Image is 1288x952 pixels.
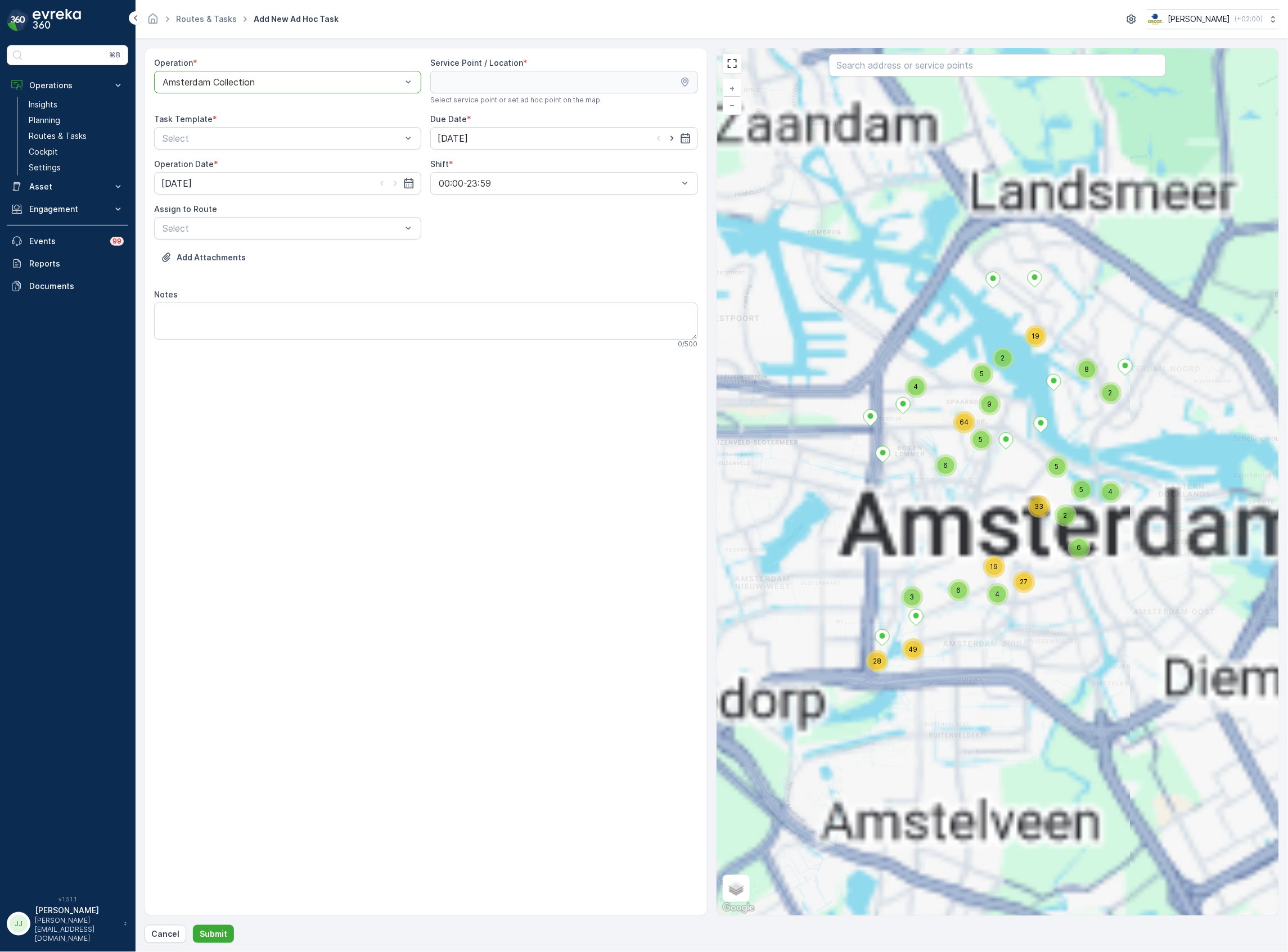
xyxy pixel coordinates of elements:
div: 6 [935,454,957,477]
a: Documents [7,275,128,297]
p: Planning [29,115,60,126]
div: 3 [901,586,924,608]
label: Notes [154,290,178,299]
span: 4 [914,382,918,391]
p: Operations [29,80,106,91]
div: JJ [10,915,28,933]
div: 19 [983,556,1006,578]
span: 6 [957,586,961,594]
p: Cockpit [29,146,58,157]
div: 28 [866,650,889,673]
span: 2 [1001,354,1005,362]
div: 64 [953,411,976,434]
p: Select [163,132,402,145]
div: 5 [1046,455,1069,478]
button: Upload File [154,249,253,267]
p: Cancel [151,928,179,940]
button: Cancel [145,925,186,943]
div: 4 [1100,481,1122,503]
span: Add New Ad Hoc Task [251,13,341,25]
label: Service Point / Location [430,58,523,67]
input: dd/mm/yyyy [430,127,697,150]
button: Asset [7,175,128,198]
p: [PERSON_NAME][EMAIL_ADDRESS][DOMAIN_NAME] [35,916,118,943]
button: JJ[PERSON_NAME][PERSON_NAME][EMAIL_ADDRESS][DOMAIN_NAME] [7,905,128,943]
p: Settings [29,162,61,173]
a: Open this area in Google Maps (opens a new window) [720,901,757,915]
span: 2 [1064,511,1068,520]
p: Documents [29,281,124,292]
div: 49 [902,638,925,661]
span: Select service point or set ad hoc point on the map. [430,96,602,105]
span: 5 [1080,485,1084,494]
span: 19 [990,562,998,571]
div: 19 [1025,325,1047,348]
div: 2 [992,347,1015,369]
button: [PERSON_NAME](+02:00) [1147,9,1279,29]
div: 2 [1100,382,1122,404]
span: 33 [1035,502,1044,511]
p: Submit [200,928,227,940]
img: logo_dark-DEwI_e13.png [33,9,81,31]
a: View Fullscreen [724,55,741,72]
span: 8 [1085,365,1089,373]
p: Insights [29,99,57,110]
span: 19 [1032,332,1040,340]
p: Reports [29,258,124,269]
p: 99 [112,237,121,246]
img: logo [7,9,29,31]
div: 33 [1028,495,1051,518]
div: 5 [1071,479,1093,501]
span: 64 [960,418,969,426]
a: Events99 [7,230,128,252]
span: v 1.51.1 [7,896,128,903]
span: 49 [909,645,918,653]
a: Insights [24,97,128,112]
a: Layers [724,876,749,901]
label: Task Template [154,114,213,124]
label: Assign to Route [154,204,217,214]
p: Select [163,222,402,235]
a: Planning [24,112,128,128]
span: 5 [979,435,983,444]
p: Add Attachments [177,252,246,263]
div: 6 [948,579,970,602]
img: basis-logo_rgb2x.png [1147,13,1164,25]
p: Routes & Tasks [29,130,87,142]
div: 2 [1055,504,1077,527]
p: ( +02:00 ) [1235,15,1263,24]
a: Zoom Out [724,97,741,114]
a: Routes & Tasks [24,128,128,144]
p: [PERSON_NAME] [35,905,118,916]
span: − [729,100,735,110]
p: Asset [29,181,106,192]
p: ⌘B [109,51,120,60]
a: Routes & Tasks [176,14,237,24]
div: 8 [1076,358,1098,381]
div: 4 [987,583,1009,606]
span: 3 [910,593,915,601]
div: 4 [905,376,927,398]
button: Operations [7,74,128,97]
a: Homepage [147,17,159,26]
button: Engagement [7,198,128,220]
p: Engagement [29,204,106,215]
p: [PERSON_NAME] [1168,13,1231,25]
div: 9 [979,393,1001,416]
span: 6 [1077,543,1082,552]
span: 6 [944,461,948,470]
label: Operation Date [154,159,214,169]
img: Google [720,901,757,915]
div: 6 [1068,536,1091,559]
span: 5 [980,369,984,378]
div: 5 [971,363,994,385]
input: Search address or service points [829,54,1166,76]
p: 0 / 500 [678,340,698,349]
div: 5 [970,428,993,451]
span: 27 [1020,577,1028,586]
span: 5 [1055,462,1059,471]
a: Settings [24,160,128,175]
span: 4 [996,590,1000,598]
div: 27 [1013,571,1035,593]
span: 28 [873,657,881,665]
